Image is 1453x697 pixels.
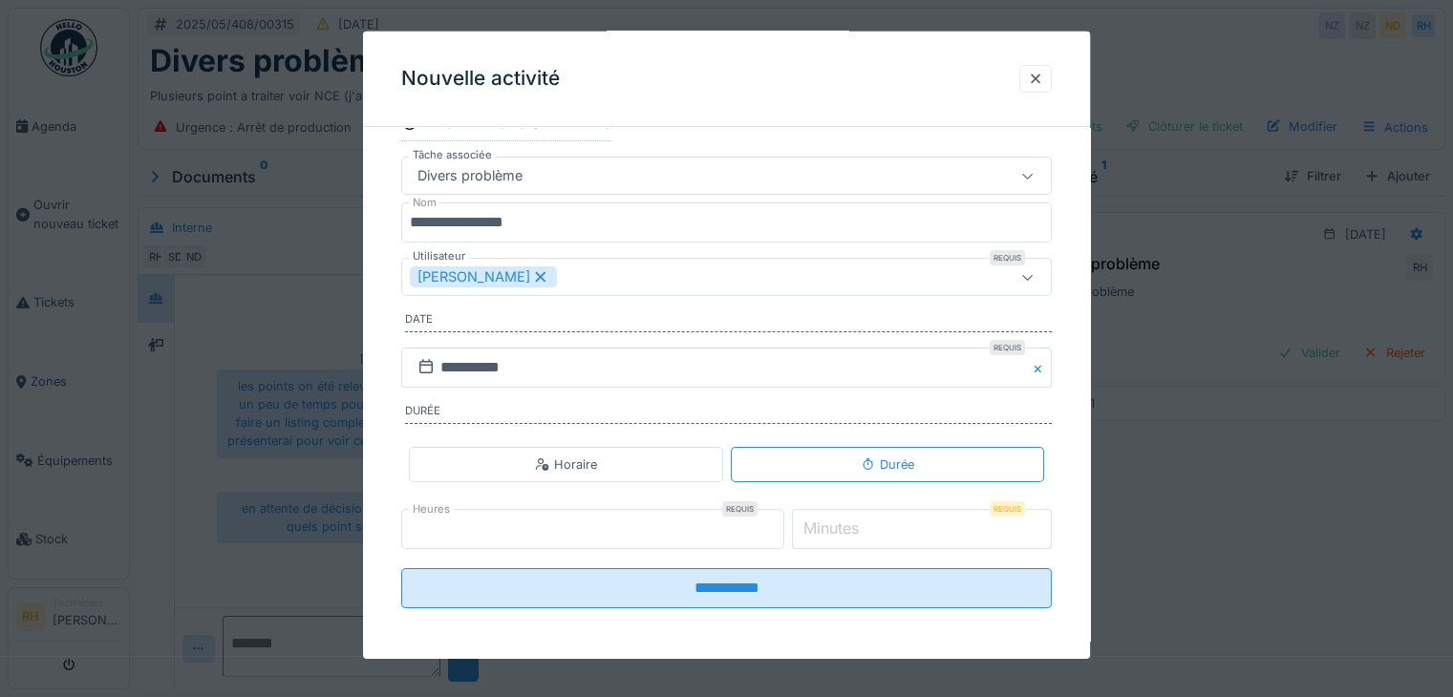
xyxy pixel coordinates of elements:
label: Date [405,311,1052,332]
label: Tâche associée [409,147,496,163]
label: Heures [409,501,454,517]
div: Requis [990,501,1025,517]
div: Divers problème [410,165,530,186]
div: [PERSON_NAME] [410,266,557,287]
h3: Nouvelle activité [401,67,560,91]
label: Minutes [800,517,863,539]
label: Durée [405,403,1052,424]
button: Close [1031,348,1052,388]
label: Utilisateur [409,248,469,264]
div: Requis [990,340,1025,355]
div: Horaire [535,455,597,474]
div: Informations générales [401,109,611,141]
div: Requis [722,501,758,517]
div: Durée [861,455,914,474]
label: Nom [409,195,440,211]
div: Requis [990,250,1025,265]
